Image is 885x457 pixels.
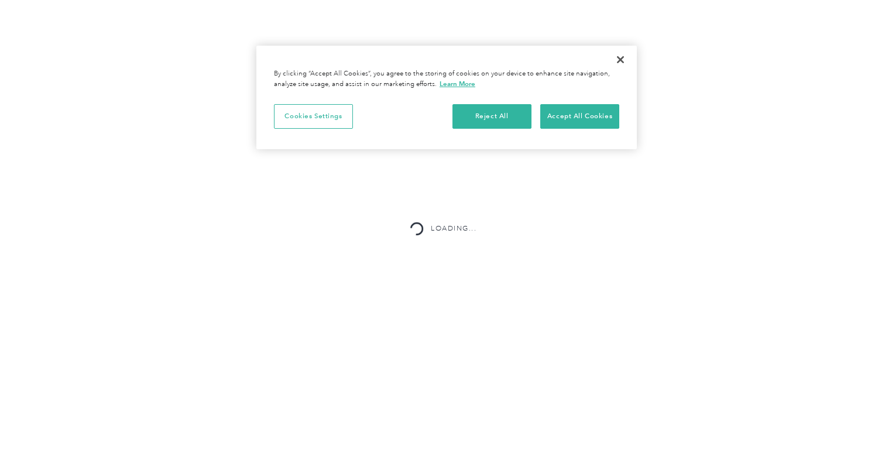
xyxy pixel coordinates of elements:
[274,104,353,129] button: Cookies Settings
[431,223,476,235] div: Loading...
[452,104,531,129] button: Reject All
[256,46,637,149] div: Privacy
[540,104,619,129] button: Accept All Cookies
[440,80,475,88] a: More information about your privacy, opens in a new tab
[608,47,633,73] button: Close
[274,69,619,90] div: By clicking “Accept All Cookies”, you agree to the storing of cookies on your device to enhance s...
[256,46,637,149] div: Cookie banner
